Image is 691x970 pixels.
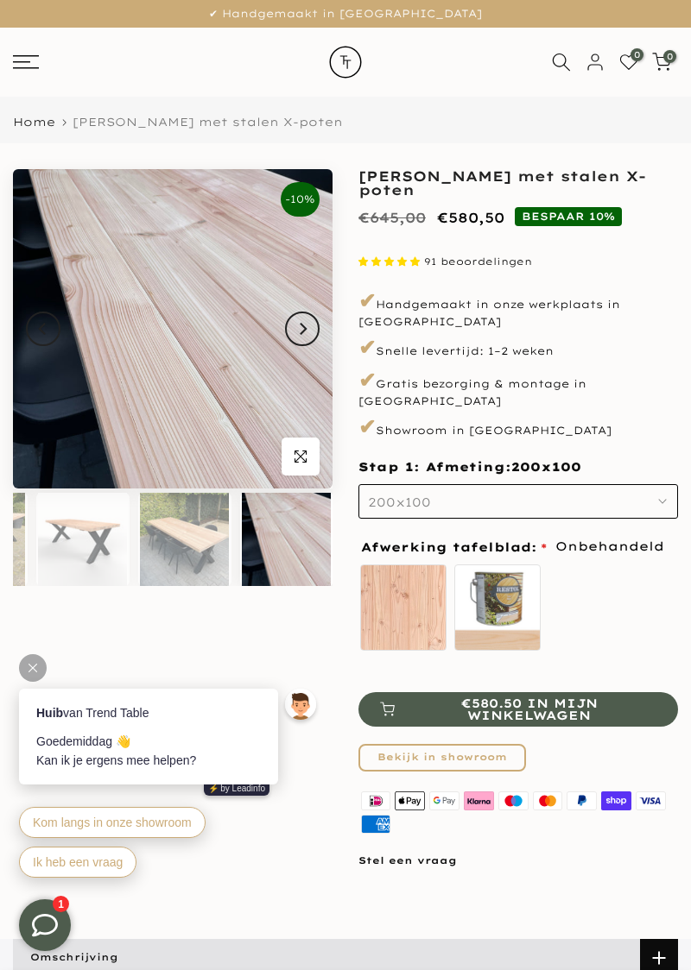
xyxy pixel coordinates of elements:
span: 0 [663,50,676,63]
span: ✔ [358,287,376,313]
a: Stel een vraag [358,854,457,866]
button: Next [285,312,320,346]
span: Onbehandeld [555,536,664,557]
span: 91 beoordelingen [424,255,532,268]
iframe: bot-iframe [2,606,339,899]
img: ideal [358,789,393,812]
span: [PERSON_NAME] met stalen X-poten [73,115,343,129]
span: 0 [631,48,643,61]
span: 200x100 [368,494,431,510]
span: Afwerking tafelblad: [361,541,547,553]
button: 200x100 [358,484,678,519]
img: trend-table [315,28,376,97]
span: €580.50 in mijn winkelwagen [402,697,656,721]
p: Gratis bezorging & montage in [GEOGRAPHIC_DATA] [358,366,678,409]
p: Snelle levertijd: 1–2 weken [358,333,678,362]
del: €645,00 [358,209,426,226]
img: google pay [428,789,462,812]
a: 0 [652,53,671,72]
span: ✔ [358,413,376,439]
img: shopify pay [599,789,634,812]
button: €580.50 in mijn winkelwagen [358,692,678,727]
span: 4.87 stars [358,255,424,268]
button: Previous [26,312,60,346]
a: Bekijk in showroom [358,744,526,772]
iframe: toggle-frame [2,882,88,968]
p: ✔ Handgemaakt in [GEOGRAPHIC_DATA] [22,4,669,23]
h1: [PERSON_NAME] met stalen X-poten [358,169,678,197]
ins: €580,50 [437,205,504,230]
a: Home [13,117,55,128]
img: visa [634,789,669,812]
span: BESPAAR 10% [515,207,622,226]
img: paypal [565,789,599,812]
img: apple pay [393,789,428,812]
p: Showroom in [GEOGRAPHIC_DATA] [358,413,678,442]
p: Handgemaakt in onze werkplaats in [GEOGRAPHIC_DATA] [358,287,678,330]
span: ✔ [358,334,376,360]
span: Stap 1: Afmeting: [358,459,581,475]
img: klarna [461,789,496,812]
img: master [530,789,565,812]
span: 200x100 [511,459,581,476]
img: maestro [496,789,530,812]
a: 0 [619,53,638,72]
span: ✔ [358,367,376,393]
img: american express [358,812,393,835]
img: Rechthoekige douglas tuintafel met zwarte stalen X-poten [38,493,127,586]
